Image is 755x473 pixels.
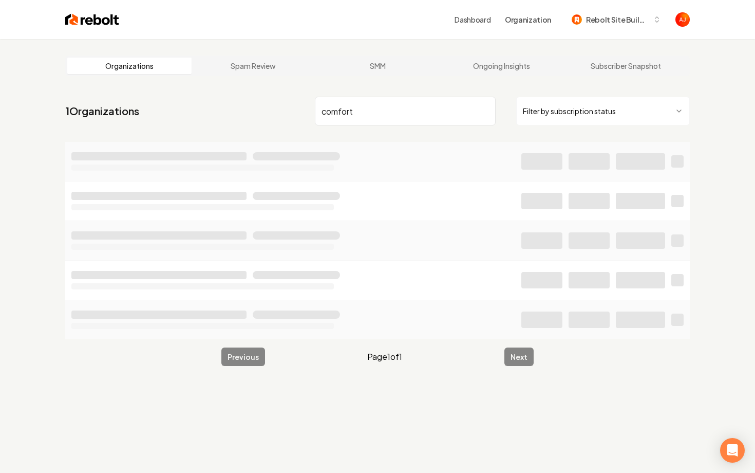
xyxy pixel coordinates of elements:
a: Ongoing Insights [440,58,564,74]
button: Open user button [675,12,690,27]
a: Dashboard [455,14,490,25]
img: Rebolt Site Builder [572,14,582,25]
button: Organization [499,10,557,29]
a: Organizations [67,58,192,74]
span: Page 1 of 1 [367,351,402,363]
div: Open Intercom Messenger [720,438,745,463]
input: Search by name or ID [315,97,496,125]
img: Rebolt Logo [65,12,119,27]
a: 1Organizations [65,104,139,118]
img: Austin Jellison [675,12,690,27]
span: Rebolt Site Builder [586,14,649,25]
a: SMM [315,58,440,74]
a: Spam Review [192,58,316,74]
a: Subscriber Snapshot [563,58,688,74]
